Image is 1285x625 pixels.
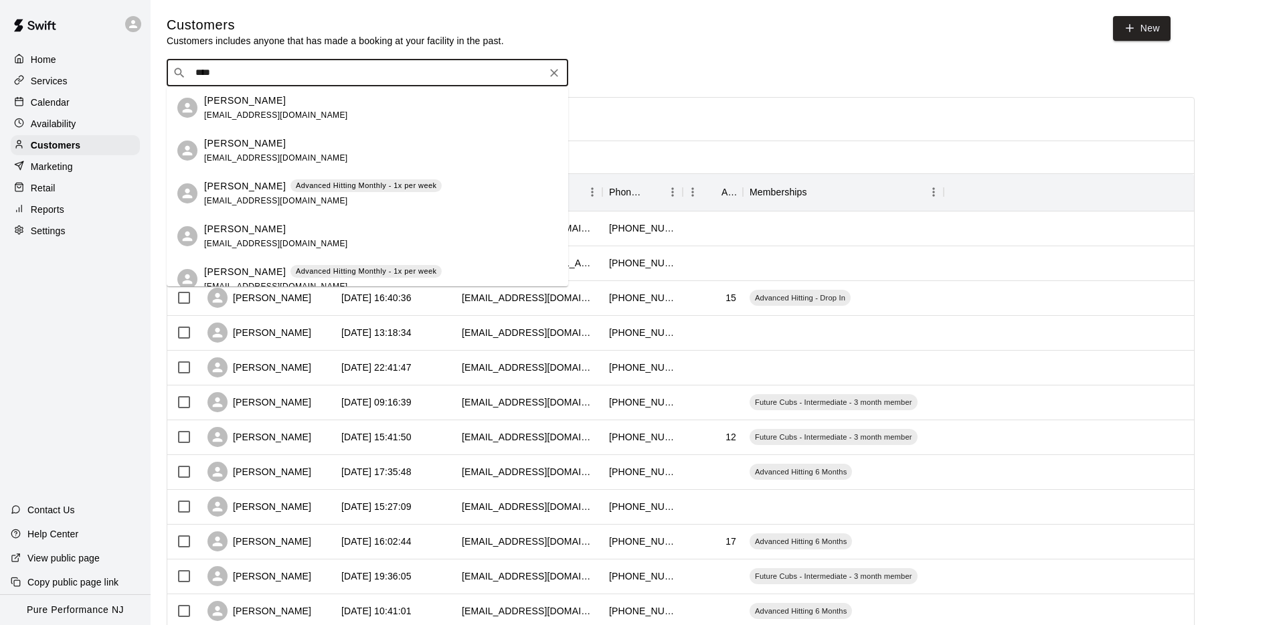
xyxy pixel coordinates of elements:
span: [EMAIL_ADDRESS][DOMAIN_NAME] [204,239,348,248]
p: [PERSON_NAME] [204,222,286,236]
p: Advanced Hitting Monthly - 1x per week [296,266,437,277]
p: Copy public page link [27,575,118,589]
div: lesliesalmonotr@gmail.com [462,569,596,583]
a: Settings [11,221,140,241]
a: Reports [11,199,140,219]
div: Email [455,173,602,211]
div: gibirobert1@gmail.com [462,465,596,478]
a: Availability [11,114,140,134]
div: heatherhornyak1@gmail.com [462,500,596,513]
div: George Vilaro [177,141,197,161]
a: Calendar [11,92,140,112]
div: [PERSON_NAME] [207,288,311,308]
div: Anneliese LaRose [177,183,197,203]
button: Menu [582,182,602,202]
div: 15 [725,291,736,304]
div: 2025-09-06 15:27:09 [341,500,412,513]
span: Future Cubs - Intermediate - 3 month member [750,397,918,408]
div: 2025-09-02 19:36:05 [341,569,412,583]
div: [PERSON_NAME] [207,497,311,517]
span: Advanced Hitting 6 Months [750,536,852,547]
div: +12014862595 [609,256,676,270]
div: bmeye@comcast.net [462,326,596,339]
div: +19083073757 [609,326,676,339]
div: Advanced Hitting - Drop In [750,290,851,306]
p: [PERSON_NAME] [204,265,286,279]
div: +18622079087 [609,500,676,513]
div: Future Cubs - Intermediate - 3 month member [750,568,918,584]
div: [PERSON_NAME] [207,462,311,482]
span: Advanced Hitting 6 Months [750,466,852,477]
div: [PERSON_NAME] [207,392,311,412]
div: Memberships [743,173,944,211]
a: Retail [11,178,140,198]
div: Advanced Hitting 6 Months [750,533,852,549]
div: Search customers by name or email [167,60,568,86]
div: 2025-09-16 15:41:50 [341,430,412,444]
div: Christopher LaRose [177,98,197,118]
a: Marketing [11,157,140,177]
a: Home [11,50,140,70]
p: View public page [27,551,100,565]
div: 17 [725,535,736,548]
a: New [1113,16,1171,41]
span: [EMAIL_ADDRESS][DOMAIN_NAME] [204,153,348,163]
span: Advanced Hitting 6 Months [750,606,852,616]
div: Age [683,173,743,211]
p: Calendar [31,96,70,109]
p: Customers [31,139,80,152]
div: 2025-09-29 13:18:34 [341,326,412,339]
div: Future Cubs - Intermediate - 3 month member [750,394,918,410]
p: [PERSON_NAME] [204,94,286,108]
span: [EMAIL_ADDRESS][DOMAIN_NAME] [204,196,348,205]
span: Future Cubs - Intermediate - 3 month member [750,571,918,582]
button: Menu [683,182,703,202]
p: Services [31,74,68,88]
button: Menu [663,182,683,202]
div: 12 [725,430,736,444]
div: +16463426976 [609,221,676,235]
div: +19083283123 [609,291,676,304]
div: +12018411013 [609,569,676,583]
span: Advanced Hitting - Drop In [750,292,851,303]
div: Matthew LaRose [177,269,197,289]
div: Phone Number [602,173,683,211]
div: jliquore@gmail.com [462,604,596,618]
div: [PERSON_NAME] [207,357,311,377]
div: +18624854357 [609,604,676,618]
p: Retail [31,181,56,195]
button: Sort [703,183,721,201]
a: Customers [11,135,140,155]
p: [PERSON_NAME] [204,179,286,193]
div: +19739759514 [609,535,676,548]
span: [EMAIL_ADDRESS][DOMAIN_NAME] [204,110,348,120]
div: [PERSON_NAME] [207,531,311,551]
div: +19173372241 [609,361,676,374]
div: +19733094198 [609,430,676,444]
button: Menu [924,182,944,202]
span: [EMAIL_ADDRESS][DOMAIN_NAME] [204,282,348,291]
div: Age [721,173,736,211]
div: 2025-09-19 09:16:39 [341,395,412,409]
div: Advanced Hitting 6 Months [750,464,852,480]
div: 2025-09-02 10:41:01 [341,604,412,618]
p: Customers includes anyone that has made a booking at your facility in the past. [167,34,504,48]
div: [PERSON_NAME] [207,601,311,621]
h5: Customers [167,16,504,34]
button: Clear [545,64,564,82]
p: Settings [31,224,66,238]
div: jmsdavie@gmail.com [462,395,596,409]
p: Contact Us [27,503,75,517]
p: Home [31,53,56,66]
a: Services [11,71,140,91]
div: brmeyers27@gmail.com [462,291,596,304]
